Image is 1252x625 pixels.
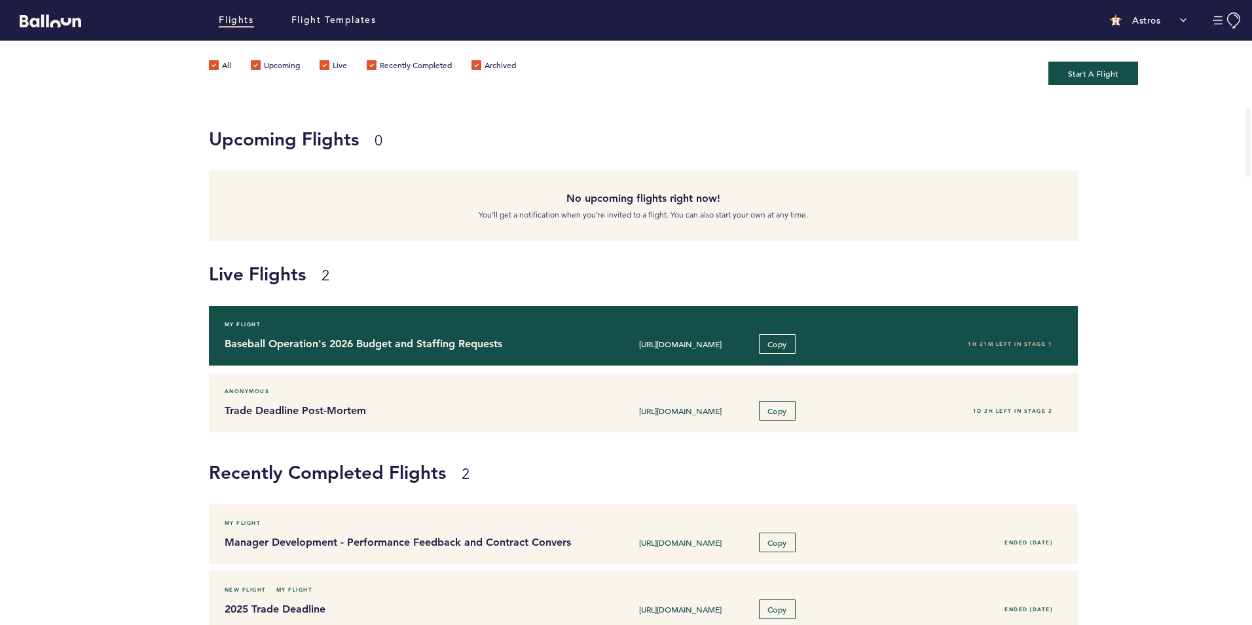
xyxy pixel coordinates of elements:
button: Manage Account [1213,12,1242,29]
button: Start A Flight [1048,62,1138,85]
h1: Recently Completed Flights [209,459,1242,485]
span: Ended [DATE] [1004,606,1052,613]
label: Recently Completed [367,60,452,73]
span: My Flight [225,516,261,529]
h4: 2025 Trade Deadline [225,601,562,617]
label: All [209,60,231,73]
h4: Baseball Operation's 2026 Budget and Staffing Requests [225,336,562,352]
h4: Trade Deadline Post-Mortem [225,403,562,419]
button: Copy [759,533,796,552]
svg: Balloon [20,14,81,28]
span: 1H 21M left in stage 1 [968,341,1052,347]
h4: Manager Development - Performance Feedback and Contract Conversations [225,535,562,550]
button: Copy [759,599,796,619]
span: Copy [767,604,787,615]
p: You’ll get a notification when you’re invited to a flight. You can also start your own at any time. [219,208,1069,221]
span: Ended [DATE] [1004,539,1052,546]
span: Copy [767,339,787,349]
span: Copy [767,406,787,416]
button: Copy [759,401,796,421]
label: Upcoming [251,60,300,73]
small: 2 [462,465,469,483]
span: Copy [767,537,787,548]
h1: Live Flights [209,261,1242,287]
span: New Flight [225,583,267,596]
a: Flights [219,13,253,28]
small: 2 [322,267,329,284]
p: Astros [1132,14,1160,27]
small: 0 [375,132,382,149]
label: Live [320,60,347,73]
button: Astros [1103,7,1193,33]
label: Archived [471,60,516,73]
span: Anonymous [225,385,270,398]
button: Copy [759,334,796,354]
h4: No upcoming flights right now! [219,191,1069,206]
span: 1D 2H left in stage 2 [973,407,1053,414]
span: My Flight [276,583,313,596]
span: My Flight [225,318,261,331]
a: Flight Templates [291,13,377,28]
a: Balloon [10,13,81,27]
h1: Upcoming Flights [209,126,1069,152]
